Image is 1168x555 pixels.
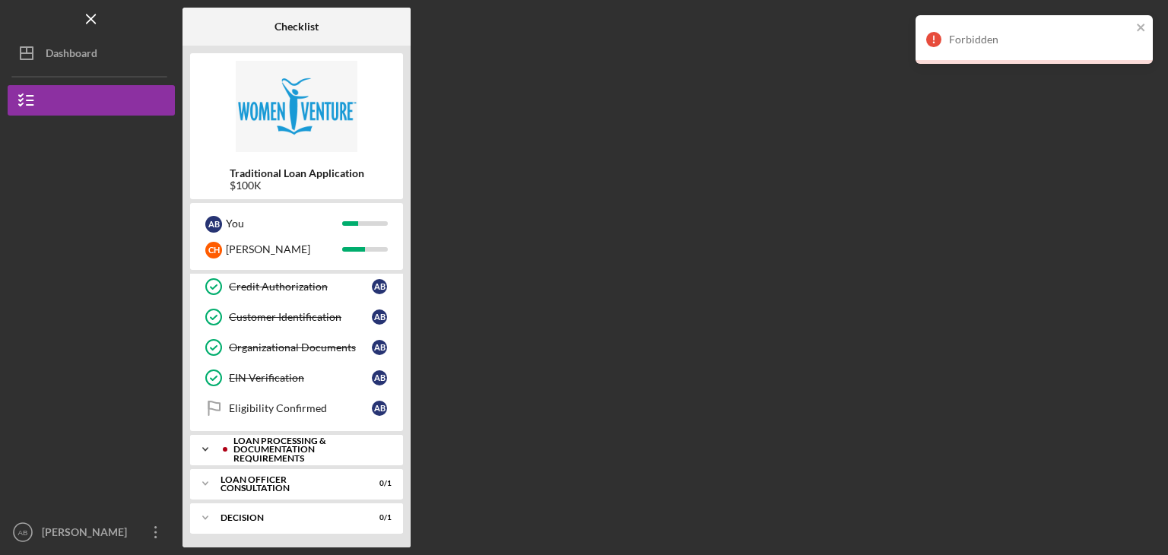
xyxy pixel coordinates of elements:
[18,528,28,537] text: AB
[221,513,354,522] div: Decision
[198,332,395,363] a: Organizational DocumentsAB
[230,179,364,192] div: $100K
[226,211,342,236] div: You
[198,271,395,302] a: Credit AuthorizationAB
[8,517,175,547] button: AB[PERSON_NAME]
[229,311,372,323] div: Customer Identification
[364,479,392,488] div: 0 / 1
[372,309,387,325] div: A B
[229,341,372,354] div: Organizational Documents
[229,402,372,414] div: Eligibility Confirmed
[205,242,222,258] div: C H
[190,61,403,152] img: Product logo
[372,279,387,294] div: A B
[198,302,395,332] a: Customer IdentificationAB
[949,33,1131,46] div: Forbidden
[372,370,387,385] div: A B
[229,372,372,384] div: EIN Verification
[198,363,395,393] a: EIN VerificationAB
[372,401,387,416] div: A B
[226,236,342,262] div: [PERSON_NAME]
[233,436,384,463] div: Loan Processing & Documentation Requirements
[38,517,137,551] div: [PERSON_NAME]
[1136,21,1147,36] button: close
[221,475,354,493] div: Loan Officer Consultation
[205,216,222,233] div: A B
[364,513,392,522] div: 0 / 1
[8,38,175,68] button: Dashboard
[275,21,319,33] b: Checklist
[198,393,395,423] a: Eligibility ConfirmedAB
[229,281,372,293] div: Credit Authorization
[46,38,97,72] div: Dashboard
[230,167,364,179] b: Traditional Loan Application
[372,340,387,355] div: A B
